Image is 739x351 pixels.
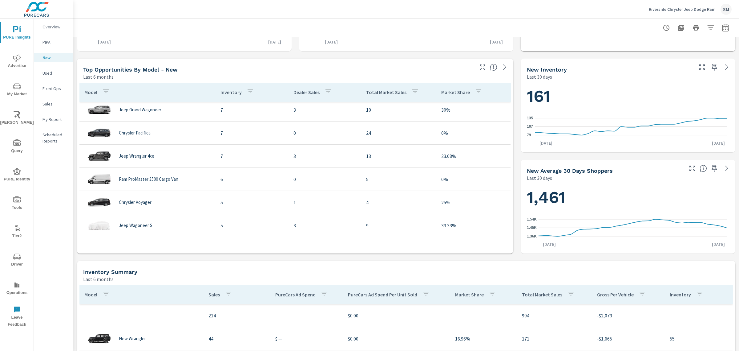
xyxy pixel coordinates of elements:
[94,39,115,45] p: [DATE]
[275,291,316,298] p: PureCars Ad Spend
[119,336,146,341] p: New Wrangler
[441,152,506,160] p: 23.08%
[119,223,152,228] p: Jeep Wagoneer S
[275,335,338,342] p: $ —
[83,66,178,73] h5: Top Opportunities by Model - New
[366,106,431,114] p: 10
[34,130,73,146] div: Scheduled Reports
[670,335,728,342] p: 55
[34,84,73,93] div: Fixed Ops
[527,73,552,81] p: Last 30 days
[87,124,111,142] img: glamour
[348,312,445,319] p: $0.00
[2,196,32,211] span: Tools
[366,152,431,160] p: 13
[527,225,537,230] text: 1.45K
[2,54,32,69] span: Advertise
[455,335,512,342] p: 16.96%
[649,6,716,12] p: Riverside Chrysler Jeep Dodge Ram
[220,106,284,114] p: 7
[119,153,154,159] p: Jeep Wrangler 4xe
[539,241,560,247] p: [DATE]
[527,125,533,129] text: 107
[700,165,707,172] span: A rolling 30 day total of daily Shoppers on the dealership website, averaged over the selected da...
[208,291,220,298] p: Sales
[87,329,111,348] img: glamour
[719,22,732,34] button: Select Date Range
[709,163,719,173] span: Save this to your personalized report
[522,312,587,319] p: 994
[34,38,73,47] div: PIPA
[34,53,73,62] div: New
[119,200,151,205] p: Chrysler Voyager
[42,85,68,92] p: Fixed Ops
[366,222,431,229] p: 9
[34,22,73,31] div: Overview
[690,22,702,34] button: Print Report
[42,55,68,61] p: New
[722,163,732,173] a: See more details in report
[84,89,97,95] p: Model
[293,199,357,206] p: 1
[119,107,161,113] p: Jeep Grand Wagoneer
[84,291,97,298] p: Model
[42,132,68,144] p: Scheduled Reports
[670,291,691,298] p: Inventory
[220,222,284,229] p: 5
[208,335,265,342] p: 44
[34,115,73,124] div: My Report
[490,64,497,71] span: Find the biggest opportunities within your model lineup by seeing how each model is selling in yo...
[34,99,73,109] div: Sales
[208,312,265,319] p: 214
[486,39,507,45] p: [DATE]
[220,175,284,183] p: 6
[87,239,111,258] img: glamour
[527,217,537,221] text: 1.54K
[366,129,431,137] p: 24
[220,152,284,160] p: 7
[527,86,729,107] h1: 161
[87,216,111,235] img: glamour
[293,175,357,183] p: 0
[708,140,729,146] p: [DATE]
[366,199,431,206] p: 4
[293,152,357,160] p: 3
[348,291,417,298] p: PureCars Ad Spend Per Unit Sold
[441,222,506,229] p: 33.33%
[527,167,613,174] h5: New Average 30 Days Shoppers
[220,129,284,137] p: 7
[293,222,357,229] p: 3
[220,89,242,95] p: Inventory
[293,129,357,137] p: 0
[366,89,406,95] p: Total Market Sales
[709,62,719,72] span: Save this to your personalized report
[293,106,357,114] p: 3
[0,19,34,331] div: nav menu
[2,281,32,296] span: Operations
[705,22,717,34] button: Apply Filters
[87,147,111,165] img: glamour
[478,62,487,72] button: Make Fullscreen
[42,101,68,107] p: Sales
[527,66,567,73] h5: New Inventory
[2,111,32,126] span: [PERSON_NAME]
[220,199,284,206] p: 5
[527,133,531,137] text: 79
[119,130,151,136] p: Chrysler Pacifica
[527,187,729,208] h1: 1,461
[455,291,484,298] p: Market Share
[119,176,178,182] p: Ram ProMaster 3500 Cargo Van
[42,116,68,122] p: My Report
[83,73,114,81] p: Last 6 months
[522,335,587,342] p: 171
[527,234,537,238] text: 1.36K
[2,168,32,183] span: PURE Identity
[527,174,552,182] p: Last 30 days
[321,39,342,45] p: [DATE]
[83,275,114,283] p: Last 6 months
[42,70,68,76] p: Used
[2,253,32,268] span: Driver
[721,4,732,15] div: SM
[264,39,285,45] p: [DATE]
[687,163,697,173] button: Make Fullscreen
